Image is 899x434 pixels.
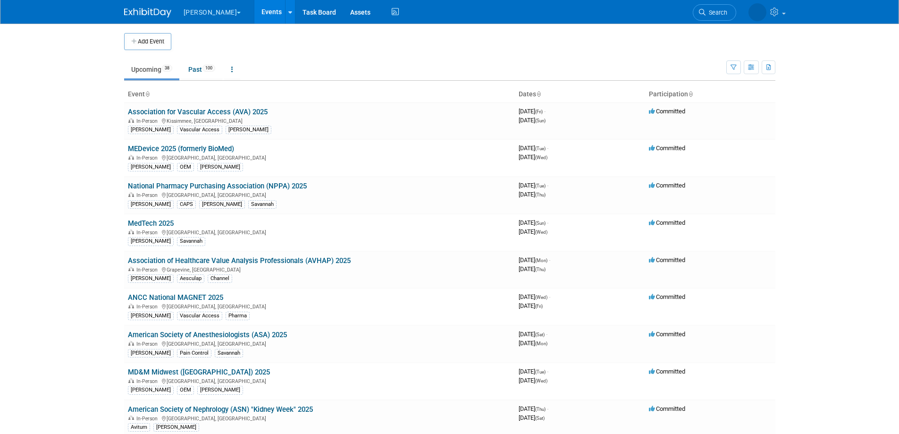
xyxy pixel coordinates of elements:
[535,295,547,300] span: (Wed)
[128,145,234,153] a: MEDevice 2025 (formerly BioMed)
[128,377,511,384] div: [GEOGRAPHIC_DATA], [GEOGRAPHIC_DATA]
[748,3,766,21] img: Dawn Brown
[197,386,243,394] div: [PERSON_NAME]
[177,126,222,134] div: Vascular Access
[515,86,645,102] th: Dates
[535,332,545,337] span: (Sat)
[535,183,546,188] span: (Tue)
[693,4,736,21] a: Search
[519,302,543,309] span: [DATE]
[136,192,160,198] span: In-Person
[128,256,351,265] a: Association of Healthcare Value Analysis Professionals (AVHAP) 2025
[535,369,546,374] span: (Tue)
[128,405,313,414] a: American Society of Nephrology (ASN) "Kidney Week" 2025
[128,163,174,171] div: [PERSON_NAME]
[535,118,546,123] span: (Sun)
[688,90,693,98] a: Sort by Participation Type
[535,192,546,197] span: (Thu)
[519,117,546,124] span: [DATE]
[547,219,548,226] span: -
[519,331,547,338] span: [DATE]
[128,349,174,357] div: [PERSON_NAME]
[226,312,250,320] div: Pharma
[128,108,268,116] a: Association for Vascular Access (AVA) 2025
[519,256,550,264] span: [DATE]
[128,386,174,394] div: [PERSON_NAME]
[649,145,685,152] span: Committed
[649,368,685,375] span: Committed
[535,155,547,160] span: (Wed)
[136,416,160,422] span: In-Person
[535,407,546,412] span: (Thu)
[547,405,548,412] span: -
[128,274,174,283] div: [PERSON_NAME]
[177,349,211,357] div: Pain Control
[549,293,550,300] span: -
[145,90,150,98] a: Sort by Event Name
[547,368,548,375] span: -
[136,267,160,273] span: In-Person
[226,126,271,134] div: [PERSON_NAME]
[128,293,223,302] a: ANCC National MAGNET 2025
[128,416,134,420] img: In-Person Event
[535,258,547,263] span: (Mon)
[128,312,174,320] div: [PERSON_NAME]
[649,405,685,412] span: Committed
[128,368,270,376] a: MD&M Midwest ([GEOGRAPHIC_DATA]) 2025
[128,423,150,432] div: Avitum
[519,377,547,384] span: [DATE]
[535,221,546,226] span: (Sun)
[128,302,511,310] div: [GEOGRAPHIC_DATA], [GEOGRAPHIC_DATA]
[535,146,546,151] span: (Tue)
[128,117,511,124] div: Kissimmee, [GEOGRAPHIC_DATA]
[649,108,685,115] span: Committed
[535,230,547,235] span: (Wed)
[128,155,134,160] img: In-Person Event
[519,108,546,115] span: [DATE]
[535,416,545,421] span: (Sat)
[136,155,160,161] span: In-Person
[519,228,547,235] span: [DATE]
[136,378,160,384] span: In-Person
[136,304,160,310] span: In-Person
[128,200,174,209] div: [PERSON_NAME]
[535,304,543,309] span: (Fri)
[519,265,546,272] span: [DATE]
[248,200,277,209] div: Savannah
[128,378,134,383] img: In-Person Event
[202,65,215,72] span: 100
[128,341,134,346] img: In-Person Event
[128,414,511,422] div: [GEOGRAPHIC_DATA], [GEOGRAPHIC_DATA]
[124,60,179,78] a: Upcoming38
[128,118,134,123] img: In-Person Event
[215,349,243,357] div: Savannah
[535,109,543,114] span: (Fri)
[177,200,196,209] div: CAPS
[177,163,194,171] div: OEM
[136,230,160,236] span: In-Person
[519,414,545,421] span: [DATE]
[128,182,307,190] a: National Pharmacy Purchasing Association (NPPA) 2025
[124,86,515,102] th: Event
[208,274,232,283] div: Channel
[649,219,685,226] span: Committed
[199,200,245,209] div: [PERSON_NAME]
[128,153,511,161] div: [GEOGRAPHIC_DATA], [GEOGRAPHIC_DATA]
[181,60,222,78] a: Past100
[177,312,222,320] div: Vascular Access
[649,256,685,264] span: Committed
[128,265,511,273] div: Grapevine, [GEOGRAPHIC_DATA]
[128,219,174,228] a: MedTech 2025
[535,341,547,346] span: (Mon)
[128,331,287,339] a: American Society of Anesthesiologists (ASA) 2025
[519,368,548,375] span: [DATE]
[136,341,160,347] span: In-Person
[547,182,548,189] span: -
[128,191,511,198] div: [GEOGRAPHIC_DATA], [GEOGRAPHIC_DATA]
[519,153,547,161] span: [DATE]
[519,405,548,412] span: [DATE]
[177,237,205,246] div: Savannah
[128,304,134,308] img: In-Person Event
[519,340,547,347] span: [DATE]
[706,9,727,16] span: Search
